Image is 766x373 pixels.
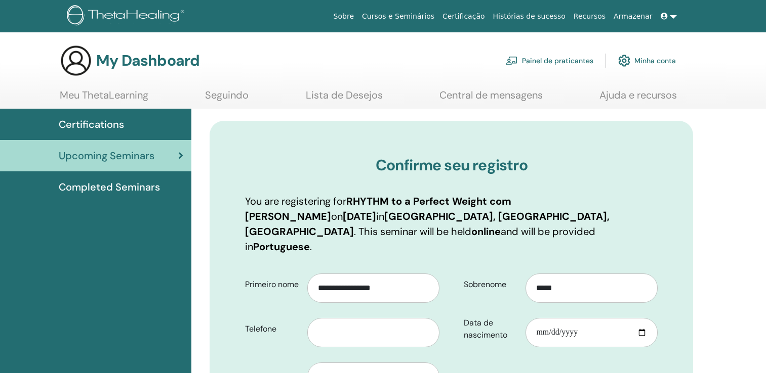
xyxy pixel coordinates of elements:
[60,89,148,109] a: Meu ThetaLearning
[59,148,154,163] span: Upcoming Seminars
[237,319,307,339] label: Telefone
[456,275,526,294] label: Sobrenome
[358,7,438,26] a: Cursos e Seminários
[306,89,383,109] a: Lista de Desejos
[205,89,249,109] a: Seguindo
[610,7,656,26] a: Armazenar
[618,50,676,72] a: Minha conta
[245,156,658,174] h3: Confirme seu registro
[618,52,630,69] img: cog.svg
[456,313,526,345] label: Data de nascimento
[59,117,124,132] span: Certifications
[245,195,511,223] b: RHYTHM to a Perfect Weight com [PERSON_NAME]
[570,7,610,26] a: Recursos
[245,194,658,254] p: You are registering for on in . This seminar will be held and will be provided in .
[506,56,518,65] img: chalkboard-teacher.svg
[253,240,310,253] b: Portuguese
[489,7,570,26] a: Histórias de sucesso
[59,179,160,195] span: Completed Seminars
[471,225,501,238] b: online
[506,50,593,72] a: Painel de praticantes
[96,52,199,70] h3: My Dashboard
[439,89,543,109] a: Central de mensagens
[237,275,307,294] label: Primeiro nome
[67,5,188,28] img: logo.png
[245,210,610,238] b: [GEOGRAPHIC_DATA], [GEOGRAPHIC_DATA], [GEOGRAPHIC_DATA]
[330,7,358,26] a: Sobre
[343,210,376,223] b: [DATE]
[438,7,489,26] a: Certificação
[60,44,92,77] img: generic-user-icon.jpg
[599,89,677,109] a: Ajuda e recursos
